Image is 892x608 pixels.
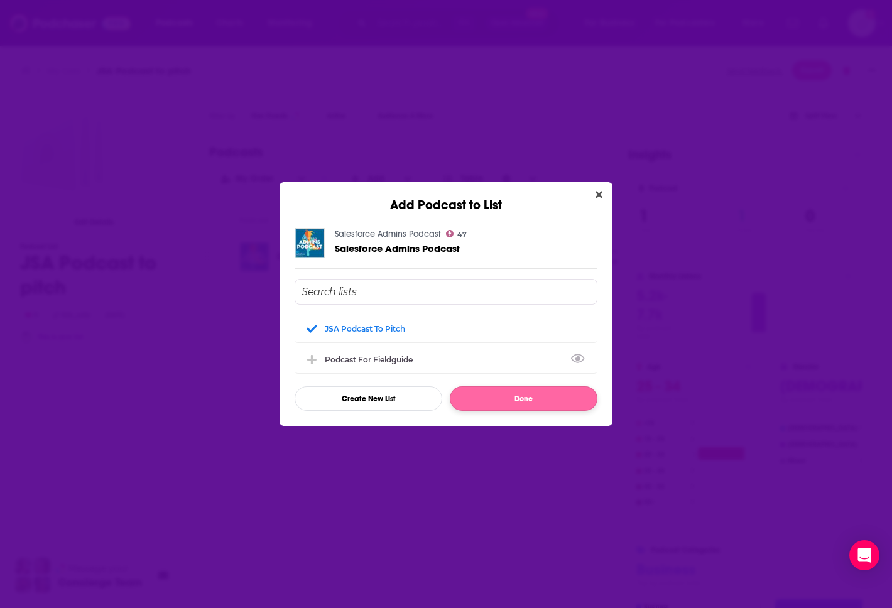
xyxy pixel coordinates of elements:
[325,355,420,364] div: Podcast for Fieldguide
[446,230,467,237] a: 47
[295,315,597,342] div: JSA Podcast to pitch
[849,540,879,570] div: Open Intercom Messenger
[457,232,467,237] span: 47
[295,279,597,305] input: Search lists
[295,345,597,373] div: Podcast for Fieldguide
[450,386,597,411] button: Done
[295,279,597,411] div: Add Podcast To List
[335,243,460,254] a: Salesforce Admins Podcast
[590,187,607,203] button: Close
[335,229,441,239] a: Salesforce Admins Podcast
[295,228,325,258] img: Salesforce Admins Podcast
[295,386,442,411] button: Create New List
[413,362,420,363] button: View Link
[280,182,612,213] div: Add Podcast to List
[325,324,405,334] div: JSA Podcast to pitch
